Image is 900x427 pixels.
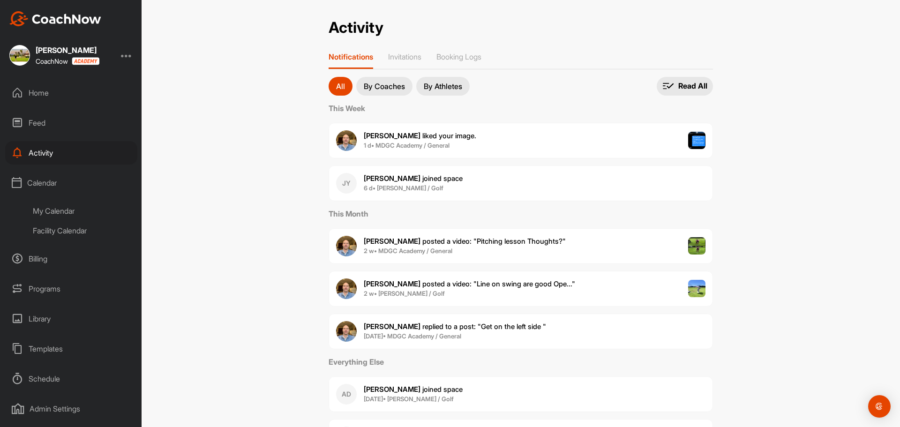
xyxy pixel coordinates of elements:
div: Facility Calendar [26,221,137,240]
img: post image [688,280,706,298]
div: AD [336,384,357,405]
b: 2 w • MDGC Academy / General [364,247,452,255]
b: [DATE] • [PERSON_NAME] / Golf [364,395,454,403]
p: Read All [678,81,707,91]
p: Booking Logs [436,52,481,61]
button: By Coaches [356,77,412,96]
b: [PERSON_NAME] [364,174,420,183]
span: posted a video : " Pitching lesson Thoughts? " [364,237,566,246]
img: post image [688,237,706,255]
b: [PERSON_NAME] [364,385,420,394]
b: [PERSON_NAME] [364,237,420,246]
div: Feed [5,111,137,135]
b: 6 d • [PERSON_NAME] / Golf [364,184,443,192]
div: Home [5,81,137,105]
img: CoachNow [9,11,101,26]
img: square_a701708174d00b40b6d6136b31d144d2.jpg [9,45,30,66]
div: My Calendar [26,201,137,221]
b: 1 d • MDGC Academy / General [364,142,450,149]
span: joined space [364,174,463,183]
div: JY [336,173,357,194]
b: 2 w • [PERSON_NAME] / Golf [364,290,445,297]
img: user avatar [336,278,357,299]
p: By Coaches [364,82,405,90]
div: Billing [5,247,137,270]
div: Library [5,307,137,330]
span: posted a video : " Line on swing are good Ope... " [364,279,575,288]
h2: Activity [329,19,383,37]
label: This Month [329,208,713,219]
img: user avatar [336,130,357,151]
div: Open Intercom Messenger [868,395,891,418]
b: [DATE] • MDGC Academy / General [364,332,461,340]
p: Notifications [329,52,373,61]
b: [PERSON_NAME] [364,279,420,288]
img: post image [688,132,706,150]
b: [PERSON_NAME] [364,131,420,140]
p: By Athletes [424,82,462,90]
div: Templates [5,337,137,360]
span: joined space [364,385,463,394]
div: Calendar [5,171,137,195]
label: Everything Else [329,356,713,367]
div: Activity [5,141,137,165]
img: CoachNow acadmey [72,57,99,65]
div: CoachNow [36,57,99,65]
button: By Athletes [416,77,470,96]
p: Invitations [388,52,421,61]
div: [PERSON_NAME] [36,46,99,54]
p: All [336,82,345,90]
img: user avatar [336,321,357,342]
div: Admin Settings [5,397,137,420]
b: [PERSON_NAME] [364,322,420,331]
div: Programs [5,277,137,300]
div: Schedule [5,367,137,390]
button: All [329,77,352,96]
span: liked your image . [364,131,476,140]
img: user avatar [336,236,357,256]
label: This Week [329,103,713,114]
span: replied to a post : "Get on the left side " [364,322,546,331]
